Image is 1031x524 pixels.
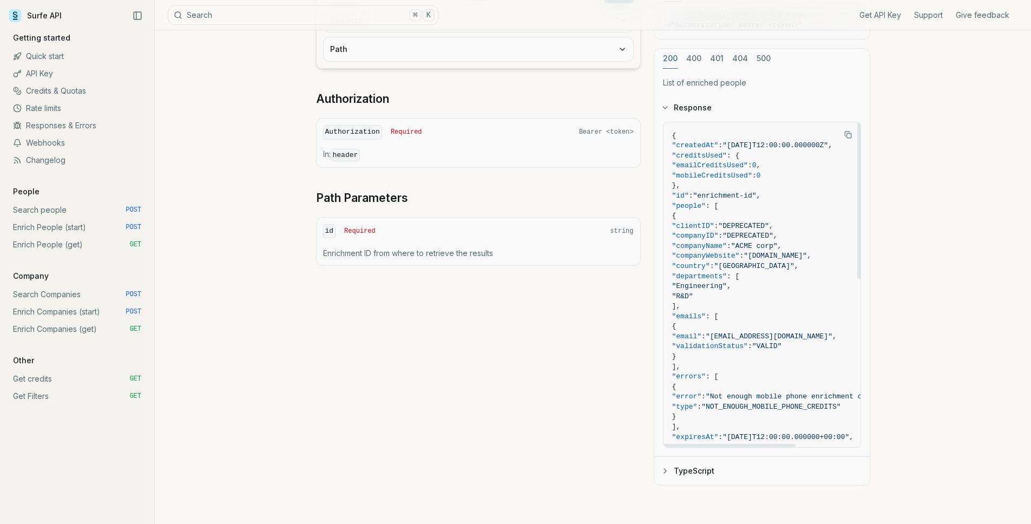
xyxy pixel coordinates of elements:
span: : [ [727,272,739,280]
a: Webhooks [9,134,146,152]
span: string [610,227,633,235]
span: "validationStatus" [672,342,748,350]
span: "DEPRECATED" [718,222,769,230]
span: ], [672,302,681,310]
a: Search people POST [9,201,146,219]
span: "[DOMAIN_NAME]" [744,252,807,260]
span: 0 [757,172,761,180]
a: Enrich People (get) GET [9,236,146,253]
span: , [769,222,773,230]
button: Collapse Sidebar [129,8,146,24]
span: : [701,392,706,401]
span: Required [344,227,376,235]
button: Response [654,94,870,122]
span: "[GEOGRAPHIC_DATA]" [714,262,794,270]
span: : { [727,152,739,160]
span: : [718,433,723,441]
span: : [701,332,706,340]
span: "departments" [672,272,727,280]
span: , [849,433,853,441]
kbd: ⌘ [409,9,421,21]
span: , [773,232,778,240]
a: Changelog [9,152,146,169]
span: ], [672,363,681,371]
div: Response [654,122,870,456]
span: : [748,342,752,350]
span: : [ [706,202,718,210]
a: Enrich Companies (start) POST [9,303,146,320]
span: GET [129,240,141,249]
span: , [727,282,731,290]
span: GET [129,325,141,333]
span: { [672,212,677,220]
span: "creditsUsed" [672,152,727,160]
span: , [757,192,761,200]
button: 401 [710,49,724,69]
code: header [331,149,360,161]
a: Get Filters GET [9,388,146,405]
span: "NOT_ENOUGH_MOBILE_PHONE_CREDITS" [701,403,840,411]
p: Company [9,271,53,281]
code: Authorization [323,125,382,140]
span: POST [126,206,141,214]
span: : [727,242,731,250]
a: Authorization [316,91,389,107]
span: , [828,141,832,149]
p: Enrichment ID from where to retrieve the results [323,248,634,259]
span: : [752,172,757,180]
span: GET [129,375,141,383]
span: POST [126,290,141,299]
span: "companyWebsite" [672,252,740,260]
a: Enrich Companies (get) GET [9,320,146,338]
span: { [672,132,677,140]
kbd: K [423,9,435,21]
button: 404 [732,49,748,69]
span: "R&D" [672,292,693,300]
button: 400 [686,49,701,69]
span: , [794,262,799,270]
a: Surfe API [9,8,62,24]
span: "id" [672,192,689,200]
span: "Engineering" [672,282,727,290]
span: "DEPRECATED" [723,232,773,240]
span: "clientID" [672,222,714,230]
a: Get API Key [859,10,901,21]
a: Rate limits [9,100,146,117]
span: , [807,252,811,260]
a: Path Parameters [316,191,408,206]
p: In: [323,149,634,161]
a: Get credits GET [9,370,146,388]
span: "email" [672,332,702,340]
span: Bearer <token> [579,128,634,136]
span: "ACME corp" [731,242,778,250]
p: Getting started [9,32,75,43]
span: "error" [672,392,702,401]
button: Search⌘K [168,5,438,25]
button: Path [324,37,633,61]
span: "[DATE]T12:00:00.000000Z" [723,141,828,149]
span: { [672,322,677,330]
span: GET [129,392,141,401]
code: id [323,224,336,239]
span: "emailCreditsUsed" [672,161,748,169]
span: Required [391,128,422,136]
a: Credits & Quotas [9,82,146,100]
span: "VALID" [752,342,782,350]
span: "people" [672,202,706,210]
span: POST [126,223,141,232]
span: ], [672,423,681,431]
span: "external-id" [727,443,782,451]
span: "[EMAIL_ADDRESS][DOMAIN_NAME]" [706,332,832,340]
span: : [ [706,312,718,320]
span: "expiresAt" [672,433,719,441]
span: : [714,222,719,230]
a: Support [914,10,943,21]
span: "emails" [672,312,706,320]
p: List of enriched people [663,77,861,88]
a: Responses & Errors [9,117,146,134]
p: People [9,186,44,197]
span: , [832,332,837,340]
span: : [748,161,752,169]
span: : [697,403,701,411]
button: TypeScript [654,457,870,485]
